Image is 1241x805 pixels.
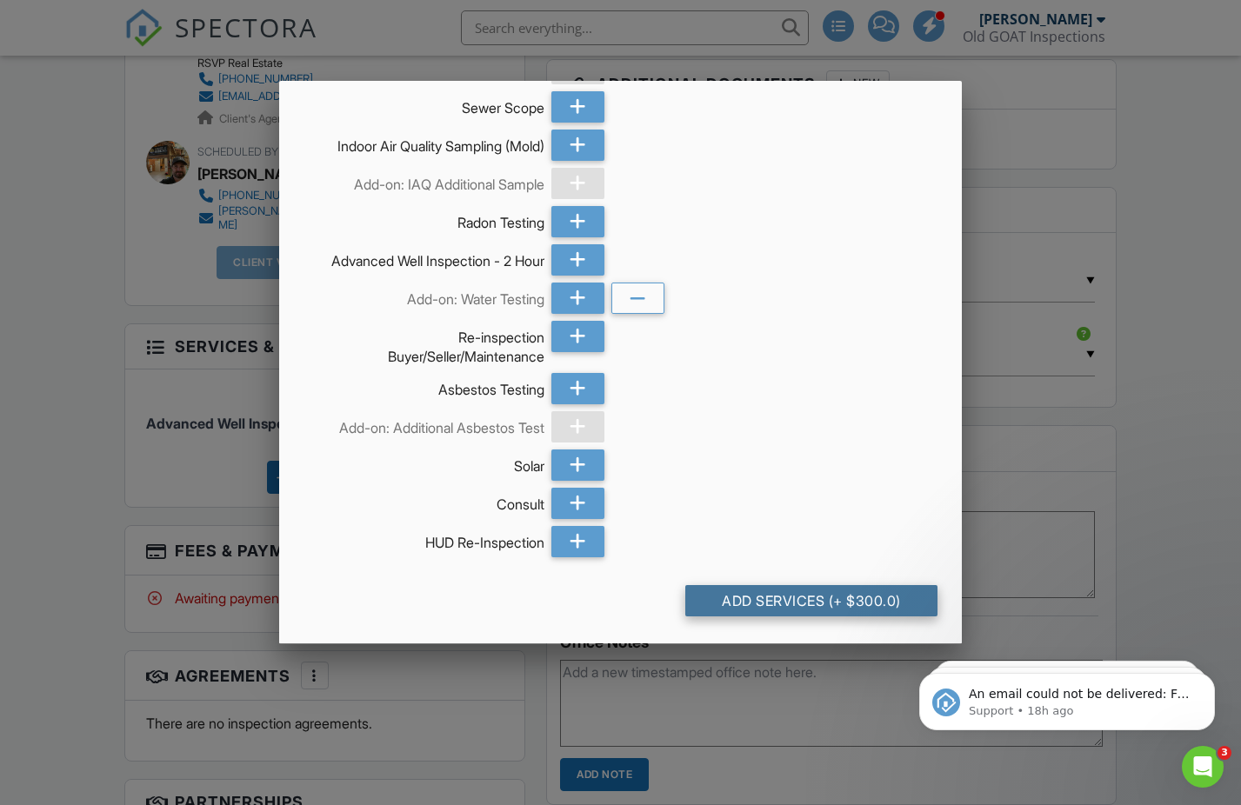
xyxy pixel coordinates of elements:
div: Sewer Scope [304,91,544,117]
div: Radon Testing [304,206,544,232]
div: Add-on: Additional Asbestos Test [304,411,544,437]
iframe: Intercom live chat [1182,746,1224,788]
div: Add Services (+ $300.0) [685,585,937,616]
div: Add-on: IAQ Additional Sample [304,168,544,194]
div: Consult [304,488,544,514]
div: HUD Re-Inspection [304,526,544,552]
iframe: Intercom notifications message [893,636,1241,758]
div: Indoor Air Quality Sampling (Mold) [304,130,544,156]
div: Re-inspection Buyer/Seller/Maintenance [304,321,544,367]
span: 3 [1218,746,1231,760]
div: Advanced Well Inspection - 2 Hour [304,244,544,270]
div: Add-on: Water Testing [304,283,544,309]
div: Solar [304,449,544,476]
div: Asbestos Testing [304,373,544,399]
